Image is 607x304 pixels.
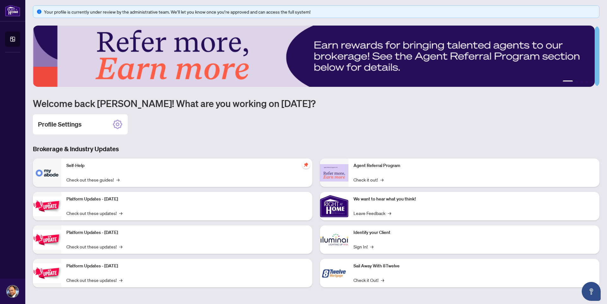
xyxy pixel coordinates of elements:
[66,277,122,283] a: Check out these updates!→
[33,230,61,250] img: Platform Updates - July 8, 2025
[353,210,391,217] a: Leave Feedback→
[66,229,307,236] p: Platform Updates - [DATE]
[33,97,599,109] h1: Welcome back [PERSON_NAME]! What are you working on [DATE]?
[37,9,41,14] span: info-circle
[582,282,601,301] button: Open asap
[381,277,384,283] span: →
[33,145,599,153] h3: Brokerage & Industry Updates
[320,225,348,254] img: Identify your Client
[320,192,348,220] img: We want to hear what you think!
[33,26,595,87] img: Slide 0
[353,229,594,236] p: Identify your Client
[353,277,384,283] a: Check it Out!→
[33,158,61,187] img: Self-Help
[5,5,20,16] img: logo
[353,263,594,270] p: Sail Away With 8Twelve
[353,176,383,183] a: Check it out!→
[33,196,61,216] img: Platform Updates - July 21, 2025
[66,196,307,203] p: Platform Updates - [DATE]
[116,176,120,183] span: →
[119,243,122,250] span: →
[119,277,122,283] span: →
[38,120,82,129] h2: Profile Settings
[320,164,348,182] img: Agent Referral Program
[33,263,61,283] img: Platform Updates - June 23, 2025
[66,263,307,270] p: Platform Updates - [DATE]
[66,243,122,250] a: Check out these updates!→
[575,80,578,83] button: 2
[580,80,583,83] button: 3
[7,285,19,297] img: Profile Icon
[353,196,594,203] p: We want to hear what you think!
[380,176,383,183] span: →
[320,259,348,287] img: Sail Away With 8Twelve
[370,243,373,250] span: →
[586,80,588,83] button: 4
[353,162,594,169] p: Agent Referral Program
[66,210,122,217] a: Check out these updates!→
[563,80,573,83] button: 1
[388,210,391,217] span: →
[119,210,122,217] span: →
[44,8,595,15] div: Your profile is currently under review by the administrative team. We’ll let you know once you’re...
[353,243,373,250] a: Sign In!→
[66,176,120,183] a: Check out these guides!→
[302,161,310,169] span: pushpin
[66,162,307,169] p: Self-Help
[591,80,593,83] button: 5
